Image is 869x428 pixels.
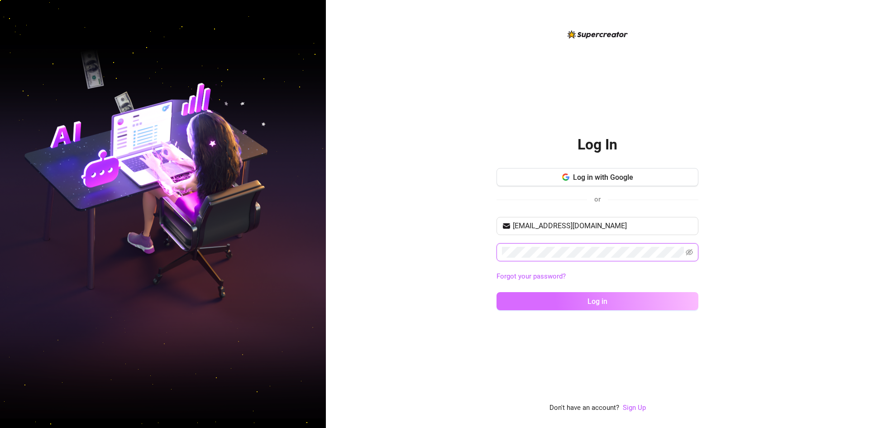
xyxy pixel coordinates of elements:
img: logo-BBDzfeDw.svg [568,30,628,38]
span: eye-invisible [686,249,693,256]
button: Log in with Google [497,168,698,186]
span: Don't have an account? [549,403,619,414]
button: Log in [497,292,698,310]
input: Your email [513,221,693,231]
span: Log in [587,297,607,306]
span: Log in with Google [573,173,633,182]
a: Forgot your password? [497,272,566,280]
h2: Log In [578,135,617,154]
a: Sign Up [623,403,646,414]
a: Forgot your password? [497,271,698,282]
span: or [594,195,601,203]
a: Sign Up [623,404,646,412]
